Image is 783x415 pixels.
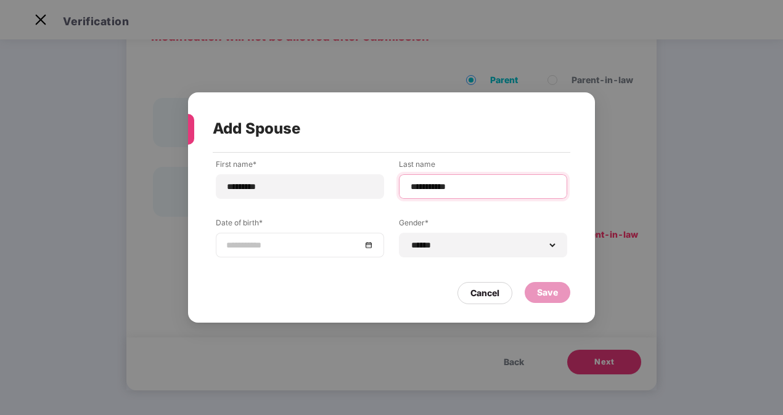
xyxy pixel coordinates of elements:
div: Cancel [470,286,499,300]
div: Add Spouse [213,105,541,153]
label: First name* [216,159,384,174]
label: Gender* [399,217,567,233]
label: Date of birth* [216,217,384,233]
div: Save [537,286,558,299]
label: Last name [399,159,567,174]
